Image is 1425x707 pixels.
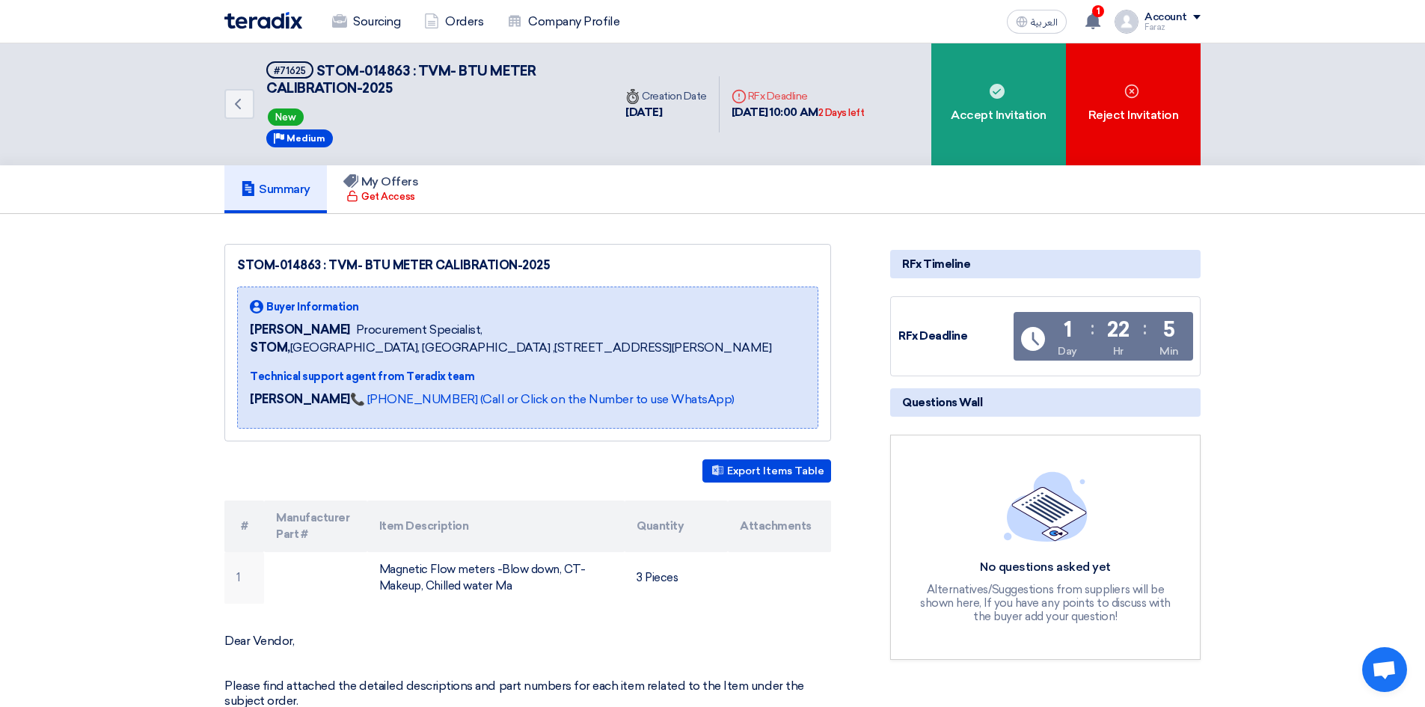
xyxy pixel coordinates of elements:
a: 📞 [PHONE_NUMBER] (Call or Click on the Number to use WhatsApp) [350,392,735,406]
a: Company Profile [495,5,631,38]
a: Summary [224,165,327,213]
div: [DATE] 10:00 AM [732,104,865,121]
img: Teradix logo [224,12,302,29]
div: Technical support agent from Teradix team [250,369,771,385]
td: Magnetic Flow meters -Blow down, CT-Makeup, Chilled water Ma [367,552,625,604]
div: Creation Date [625,88,707,104]
div: 22 [1107,319,1129,340]
div: RFx Timeline [890,250,1201,278]
div: [DATE] [625,104,707,121]
div: RFx Deadline [732,88,865,104]
th: Attachments [728,501,831,552]
th: Quantity [625,501,728,552]
span: STOM-014863 : TVM- BTU METER CALIBRATION-2025 [266,63,536,97]
div: Accept Invitation [931,43,1066,165]
div: : [1091,315,1094,342]
th: # [224,501,264,552]
div: Min [1159,343,1179,359]
span: [GEOGRAPHIC_DATA], [GEOGRAPHIC_DATA] ,[STREET_ADDRESS][PERSON_NAME] [250,339,771,357]
div: #71625 [274,66,306,76]
td: 1 [224,552,264,604]
a: Sourcing [320,5,412,38]
div: Open chat [1362,647,1407,692]
div: 1 [1064,319,1072,340]
h5: My Offers [343,174,419,189]
span: [PERSON_NAME] [250,321,350,339]
h5: STOM-014863 : TVM- BTU METER CALIBRATION-2025 [266,61,595,98]
a: My Offers Get Access [327,165,435,213]
img: profile_test.png [1115,10,1139,34]
div: 5 [1163,319,1175,340]
div: Hr [1113,343,1124,359]
div: Reject Invitation [1066,43,1201,165]
b: STOM, [250,340,290,355]
div: Account [1144,11,1187,24]
th: Item Description [367,501,625,552]
span: Questions Wall [902,394,982,411]
span: العربية [1031,17,1058,28]
div: 2 Days left [818,105,865,120]
strong: [PERSON_NAME] [250,392,350,406]
div: Alternatives/Suggestions from suppliers will be shown here, If you have any points to discuss wit... [919,583,1173,623]
div: : [1143,315,1147,342]
span: Buyer Information [266,299,359,315]
span: Medium [286,133,325,144]
img: empty_state_list.svg [1004,471,1088,542]
th: Manufacturer Part # [264,501,367,552]
div: Faraz [1144,23,1201,31]
div: STOM-014863 : TVM- BTU METER CALIBRATION-2025 [237,257,818,275]
div: No questions asked yet [919,560,1173,575]
span: New [268,108,304,126]
span: Procurement Specialist, [356,321,482,339]
a: Orders [412,5,495,38]
button: Export Items Table [702,459,831,483]
div: Get Access [346,189,414,204]
div: RFx Deadline [898,328,1011,345]
td: 3 Pieces [625,552,728,604]
span: 1 [1092,5,1104,17]
h5: Summary [241,182,310,197]
button: العربية [1007,10,1067,34]
p: Dear Vendor, [224,634,831,649]
div: Day [1058,343,1077,359]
